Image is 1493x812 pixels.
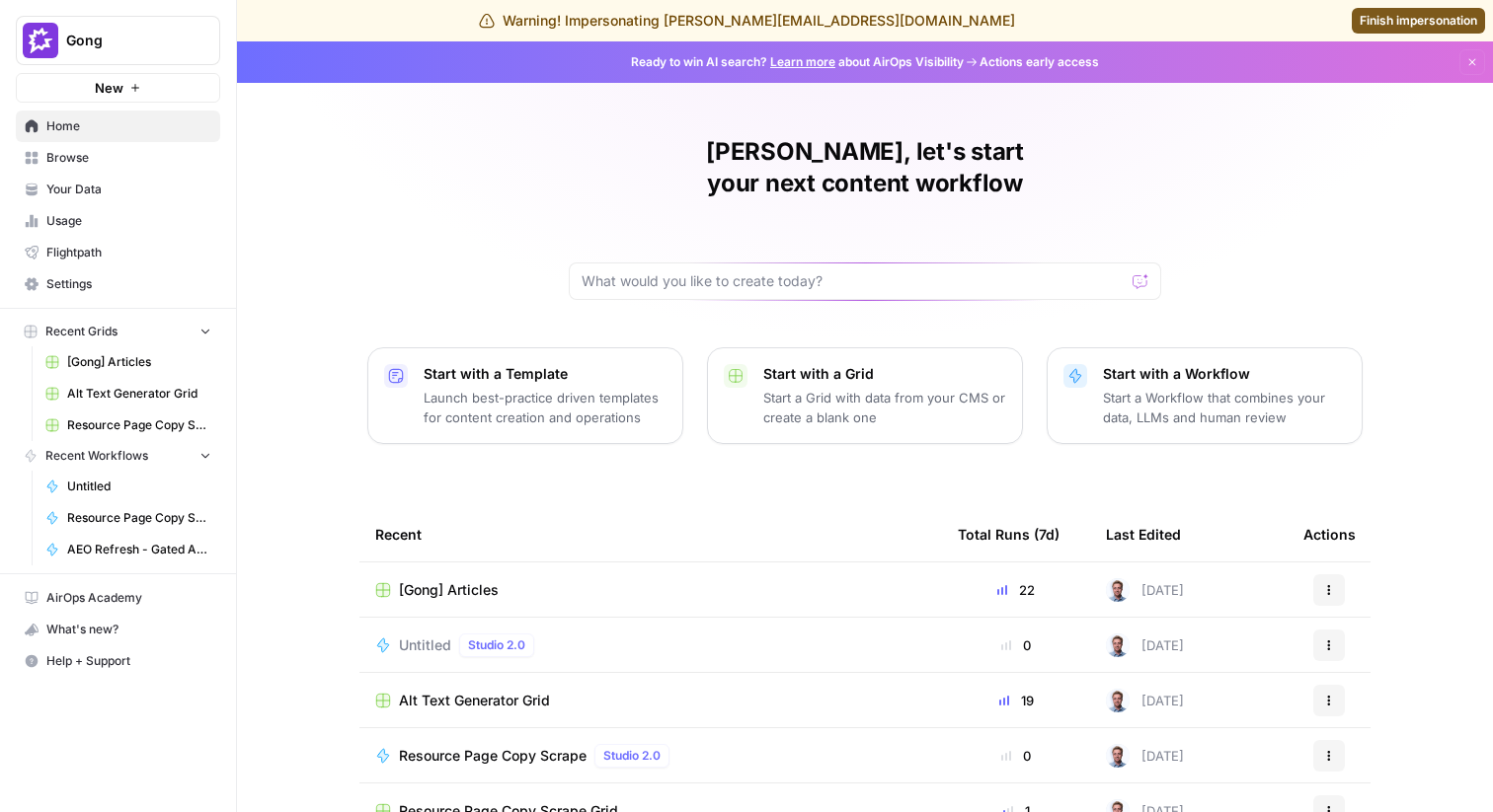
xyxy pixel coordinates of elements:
[770,54,835,69] a: Learn more
[95,78,123,98] span: New
[46,589,211,607] span: AirOps Academy
[46,652,211,670] span: Help + Support
[479,11,1015,31] div: Warning! Impersonating [PERSON_NAME][EMAIL_ADDRESS][DOMAIN_NAME]
[1106,507,1181,561] div: Last Edited
[23,23,58,58] img: Gong Logo
[37,378,220,409] a: Alt Text Generator Grid
[1106,578,1184,602] div: [DATE]
[1106,689,1184,712] div: [DATE]
[46,117,211,135] span: Home
[46,212,211,230] span: Usage
[399,635,451,655] span: Untitled
[980,53,1099,71] span: Actions early access
[45,323,118,340] span: Recent Grids
[958,635,1074,655] div: 0
[375,744,926,768] a: Resource Page Copy ScrapeStudio 2.0
[16,111,220,142] a: Home
[631,53,964,71] span: Ready to win AI search? about AirOps Visibility
[46,244,211,261] span: Flightpath
[763,388,1006,427] p: Start a Grid with data from your CMS or create a blank one
[37,502,220,534] a: Resource Page Copy Scrape
[16,317,220,346] button: Recent Grids
[45,447,148,465] span: Recent Workflows
[707,347,1023,444] button: Start with a GridStart a Grid with data from your CMS or create a blank one
[1106,633,1130,657] img: bf076u973kud3p63l3g8gndu11n6
[37,409,220,441] a: Resource Page Copy Scrape Grid
[603,747,661,765] span: Studio 2.0
[763,364,1006,384] p: Start with a Grid
[16,614,220,645] button: What's new?
[67,353,211,371] span: [Gong] Articles
[46,275,211,293] span: Settings
[399,580,499,600] span: [Gong] Articles
[424,364,667,384] p: Start with a Template
[16,73,220,103] button: New
[367,347,683,444] button: Start with a TemplateLaunch best-practice driven templates for content creation and operations
[399,746,587,766] span: Resource Page Copy Scrape
[1106,578,1130,602] img: bf076u973kud3p63l3g8gndu11n6
[958,691,1074,710] div: 19
[67,416,211,434] span: Resource Page Copy Scrape Grid
[958,580,1074,600] div: 22
[46,181,211,198] span: Your Data
[37,471,220,502] a: Untitled
[37,534,220,565] a: AEO Refresh - Gated Asset LPs
[958,746,1074,766] div: 0
[468,636,525,654] span: Studio 2.0
[958,507,1060,561] div: Total Runs (7d)
[16,237,220,268] a: Flightpath
[1303,507,1356,561] div: Actions
[16,174,220,205] a: Your Data
[375,691,926,710] a: Alt Text Generator Grid
[375,507,926,561] div: Recent
[375,633,926,657] a: UntitledStudio 2.0
[424,388,667,427] p: Launch best-practice driven templates for content creation and operations
[67,541,211,558] span: AEO Refresh - Gated Asset LPs
[67,509,211,527] span: Resource Page Copy Scrape
[569,136,1161,199] h1: [PERSON_NAME], let's start your next content workflow
[46,149,211,167] span: Browse
[1106,689,1130,712] img: bf076u973kud3p63l3g8gndu11n6
[16,441,220,471] button: Recent Workflows
[1352,8,1485,34] a: Finish impersonation
[37,346,220,378] a: [Gong] Articles
[1360,12,1477,30] span: Finish impersonation
[66,31,186,50] span: Gong
[582,271,1125,291] input: What would you like to create today?
[16,645,220,677] button: Help + Support
[67,385,211,403] span: Alt Text Generator Grid
[1106,744,1130,768] img: bf076u973kud3p63l3g8gndu11n6
[1103,364,1346,384] p: Start with a Workflow
[16,142,220,174] a: Browse
[1103,388,1346,427] p: Start a Workflow that combines your data, LLMs and human review
[17,615,219,644] div: What's new?
[67,478,211,495] span: Untitled
[1047,347,1363,444] button: Start with a WorkflowStart a Workflow that combines your data, LLMs and human review
[16,16,220,65] button: Workspace: Gong
[1106,744,1184,768] div: [DATE]
[16,205,220,237] a: Usage
[375,580,926,600] a: [Gong] Articles
[399,691,550,710] span: Alt Text Generator Grid
[16,268,220,300] a: Settings
[16,582,220,614] a: AirOps Academy
[1106,633,1184,657] div: [DATE]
